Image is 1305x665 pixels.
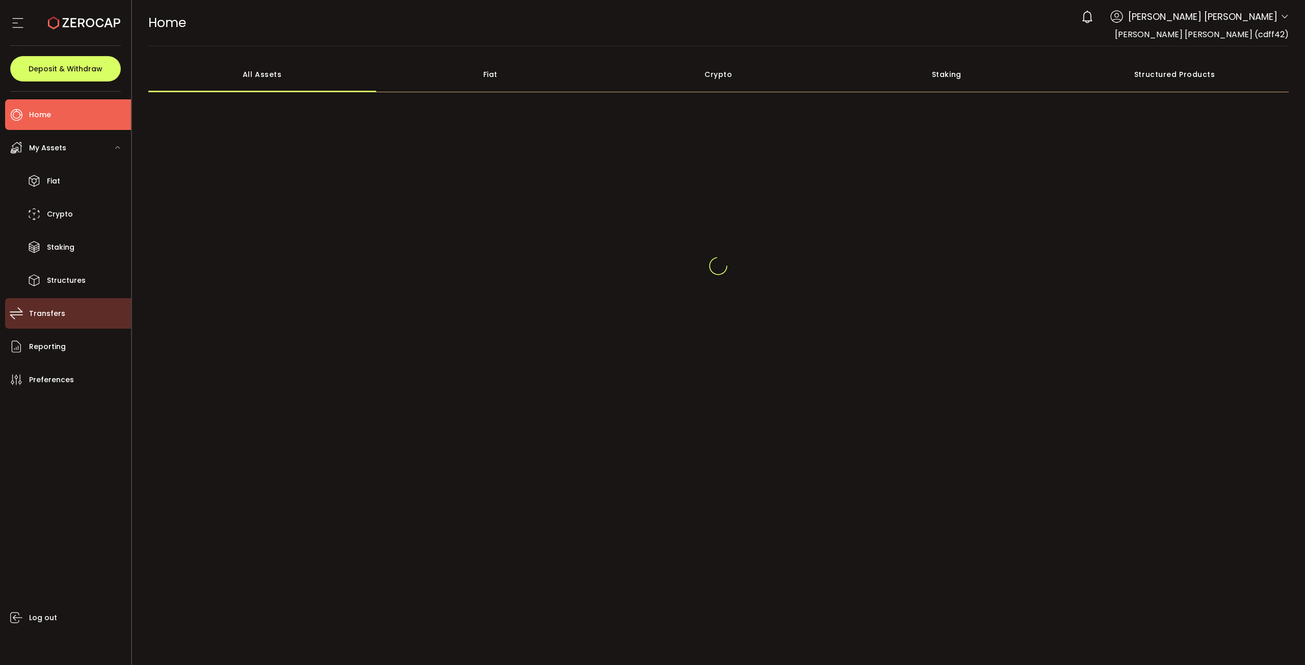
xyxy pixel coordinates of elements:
button: Deposit & Withdraw [10,56,121,82]
div: All Assets [148,57,377,92]
div: Staking [832,57,1061,92]
span: Structures [47,273,86,288]
span: Preferences [29,373,74,387]
span: My Assets [29,141,66,155]
span: Log out [29,610,57,625]
span: Deposit & Withdraw [29,65,102,72]
span: Home [29,108,51,122]
span: Reporting [29,339,66,354]
div: Fiat [376,57,605,92]
span: Crypto [47,207,73,222]
span: [PERSON_NAME] [PERSON_NAME] (cdff42) [1115,29,1289,40]
span: Home [148,14,186,32]
div: Crypto [605,57,833,92]
span: Transfers [29,306,65,321]
div: Structured Products [1061,57,1289,92]
span: Staking [47,240,74,255]
span: [PERSON_NAME] [PERSON_NAME] [1128,10,1277,23]
span: Fiat [47,174,60,189]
